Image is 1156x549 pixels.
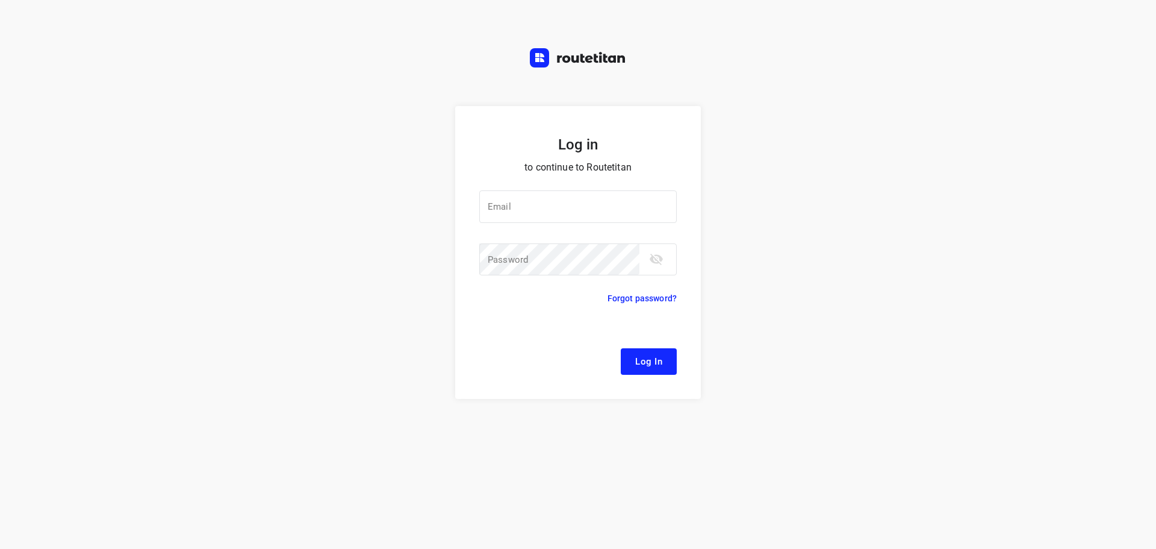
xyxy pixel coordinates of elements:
[608,291,677,306] p: Forgot password?
[635,354,662,369] span: Log In
[621,348,677,375] button: Log In
[479,135,677,154] h5: Log in
[644,247,668,271] button: toggle password visibility
[530,48,626,67] img: Routetitan
[479,159,677,176] p: to continue to Routetitan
